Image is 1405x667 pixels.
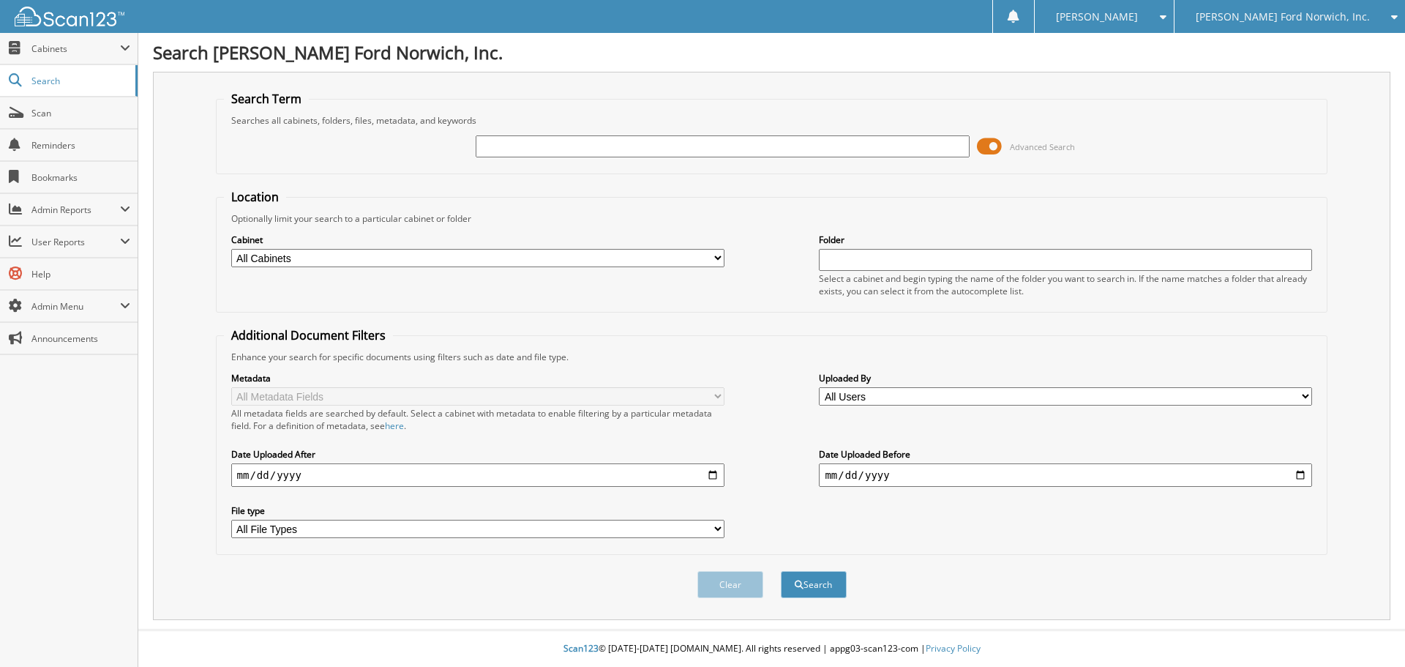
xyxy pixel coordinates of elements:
[31,300,120,313] span: Admin Menu
[31,204,120,216] span: Admin Reports
[697,571,763,598] button: Clear
[819,272,1312,297] div: Select a cabinet and begin typing the name of the folder you want to search in. If the name match...
[15,7,124,26] img: scan123-logo-white.svg
[31,75,128,87] span: Search
[1332,597,1405,667] iframe: Chat Widget
[31,236,120,248] span: User Reports
[31,268,130,280] span: Help
[224,351,1320,363] div: Enhance your search for specific documents using filters such as date and file type.
[231,234,724,246] label: Cabinet
[231,463,724,487] input: start
[31,139,130,152] span: Reminders
[153,40,1390,64] h1: Search [PERSON_NAME] Ford Norwich, Inc.
[819,448,1312,461] label: Date Uploaded Before
[926,642,981,655] a: Privacy Policy
[224,189,286,205] legend: Location
[563,642,599,655] span: Scan123
[224,91,309,107] legend: Search Term
[138,631,1405,667] div: © [DATE]-[DATE] [DOMAIN_NAME]. All rights reserved | appg03-scan123-com |
[31,107,130,119] span: Scan
[224,114,1320,127] div: Searches all cabinets, folders, files, metadata, and keywords
[231,504,724,517] label: File type
[231,372,724,384] label: Metadata
[819,463,1312,487] input: end
[224,327,393,343] legend: Additional Document Filters
[31,332,130,345] span: Announcements
[31,42,120,55] span: Cabinets
[781,571,847,598] button: Search
[1056,12,1138,21] span: [PERSON_NAME]
[224,212,1320,225] div: Optionally limit your search to a particular cabinet or folder
[231,407,724,432] div: All metadata fields are searched by default. Select a cabinet with metadata to enable filtering b...
[1196,12,1370,21] span: [PERSON_NAME] Ford Norwich, Inc.
[1010,141,1075,152] span: Advanced Search
[819,372,1312,384] label: Uploaded By
[231,448,724,461] label: Date Uploaded After
[385,420,404,432] a: here
[819,234,1312,246] label: Folder
[31,171,130,184] span: Bookmarks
